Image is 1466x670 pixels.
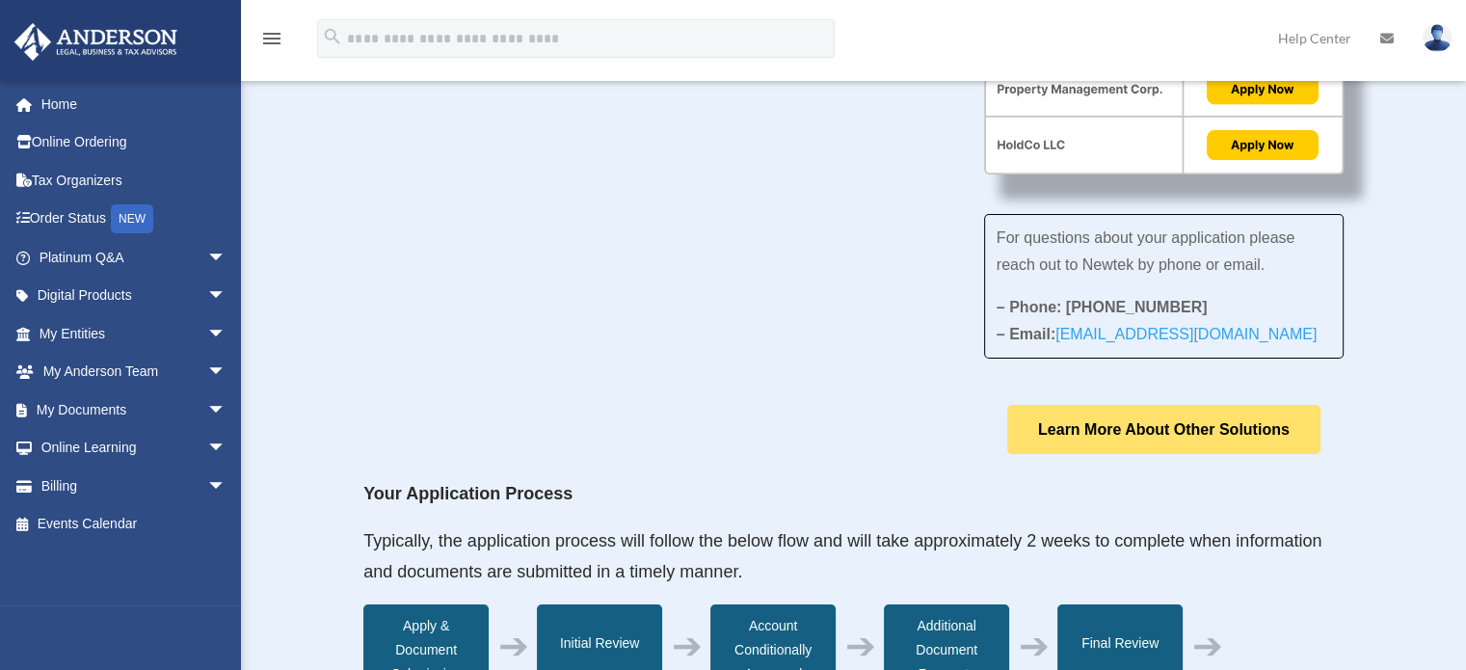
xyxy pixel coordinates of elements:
[260,34,283,50] a: menu
[260,27,283,50] i: menu
[13,353,255,391] a: My Anderson Teamarrow_drop_down
[207,277,246,316] span: arrow_drop_down
[13,161,255,200] a: Tax Organizers
[13,238,255,277] a: Platinum Q&Aarrow_drop_down
[13,467,255,505] a: Billingarrow_drop_down
[13,200,255,239] a: Order StatusNEW
[13,123,255,162] a: Online Ordering
[207,238,246,278] span: arrow_drop_down
[207,429,246,469] span: arrow_drop_down
[13,429,255,468] a: Online Learningarrow_drop_down
[363,531,1321,581] span: Typically, the application process will follow the below flow and will take approximately 2 weeks...
[111,204,153,233] div: NEW
[997,229,1295,273] span: For questions about your application please reach out to Newtek by phone or email.
[1423,24,1452,52] img: User Pic
[322,26,343,47] i: search
[498,634,529,658] div: ➔
[672,634,703,658] div: ➔
[13,505,255,544] a: Events Calendar
[13,85,255,123] a: Home
[1019,634,1050,658] div: ➔
[845,634,876,658] div: ➔
[1192,634,1223,658] div: ➔
[13,314,255,353] a: My Entitiesarrow_drop_down
[207,314,246,354] span: arrow_drop_down
[207,467,246,506] span: arrow_drop_down
[13,390,255,429] a: My Documentsarrow_drop_down
[13,277,255,315] a: Digital Productsarrow_drop_down
[997,299,1208,315] strong: – Phone: [PHONE_NUMBER]
[207,353,246,392] span: arrow_drop_down
[207,390,246,430] span: arrow_drop_down
[1007,405,1320,454] a: Learn More About Other Solutions
[9,23,183,61] img: Anderson Advisors Platinum Portal
[1055,326,1317,352] a: [EMAIL_ADDRESS][DOMAIN_NAME]
[363,484,573,503] strong: Your Application Process
[997,326,1318,342] strong: – Email:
